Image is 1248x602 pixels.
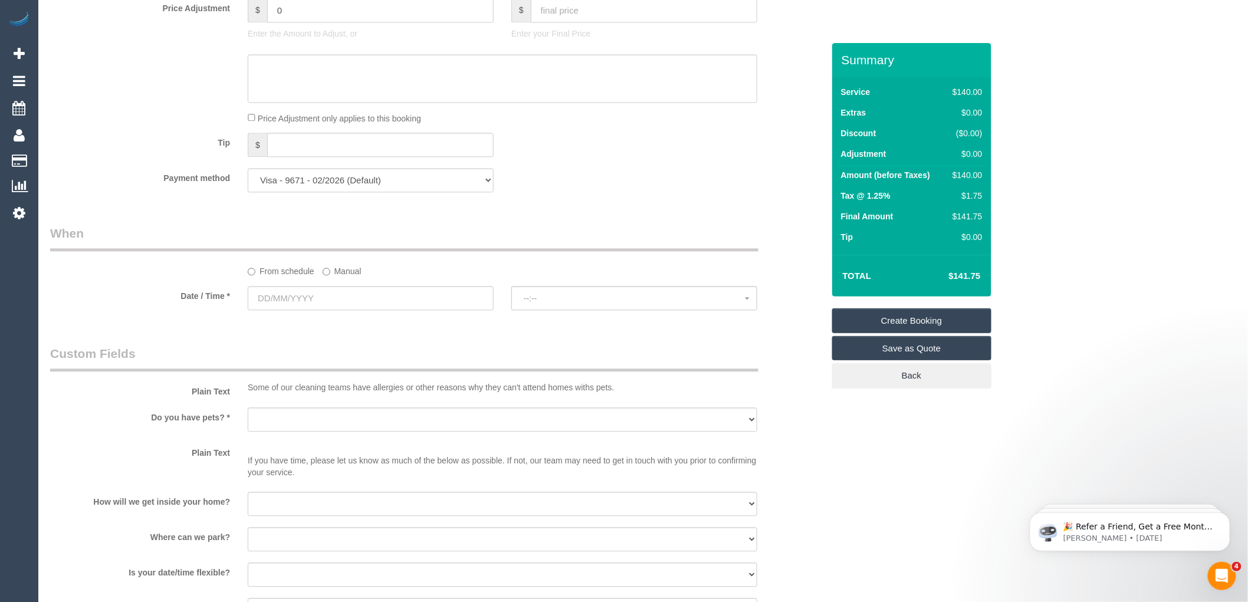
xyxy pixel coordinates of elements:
label: Plain Text [41,381,239,397]
label: Extras [841,107,866,119]
label: Tip [41,133,239,149]
legend: Custom Fields [50,345,758,371]
div: $140.00 [948,169,982,181]
div: $1.75 [948,190,982,202]
iframe: Intercom notifications message [1012,488,1248,570]
label: Tax @ 1.25% [841,190,891,202]
label: Service [841,86,871,98]
label: Adjustment [841,148,886,160]
input: Manual [323,268,330,275]
img: Automaid Logo [7,12,31,28]
strong: Total [843,271,872,281]
label: Discount [841,127,876,139]
h4: $141.75 [913,271,980,281]
span: --:-- [524,294,745,303]
legend: When [50,225,758,251]
label: Plain Text [41,443,239,459]
p: Enter the Amount to Adjust, or [248,28,494,40]
label: Payment method [41,168,239,184]
p: Enter your Final Price [511,28,757,40]
div: $0.00 [948,148,982,160]
label: Tip [841,231,853,243]
label: Do you have pets? * [41,407,239,423]
a: Save as Quote [832,336,991,361]
label: Where can we park? [41,527,239,543]
span: Price Adjustment only applies to this booking [258,113,421,123]
span: 4 [1232,562,1242,571]
label: Final Amount [841,210,894,222]
a: Create Booking [832,308,991,333]
div: $0.00 [948,231,982,243]
input: DD/MM/YYYY [248,286,494,310]
span: $ [248,133,267,157]
label: Amount (before Taxes) [841,169,930,181]
p: If you have time, please let us know as much of the below as possible. If not, our team may need ... [248,443,757,478]
h3: Summary [842,53,986,67]
iframe: Intercom live chat [1208,562,1236,590]
div: $141.75 [948,210,982,222]
div: $0.00 [948,107,982,119]
div: ($0.00) [948,127,982,139]
button: --:-- [511,286,757,310]
label: How will we get inside your home? [41,492,239,508]
label: Is your date/time flexible? [41,562,239,578]
a: Back [832,363,991,388]
p: Some of our cleaning teams have allergies or other reasons why they can't attend homes withs pets. [248,381,757,393]
label: Date / Time * [41,286,239,302]
label: From schedule [248,261,314,277]
div: $140.00 [948,86,982,98]
input: From schedule [248,268,255,275]
label: Manual [323,261,362,277]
